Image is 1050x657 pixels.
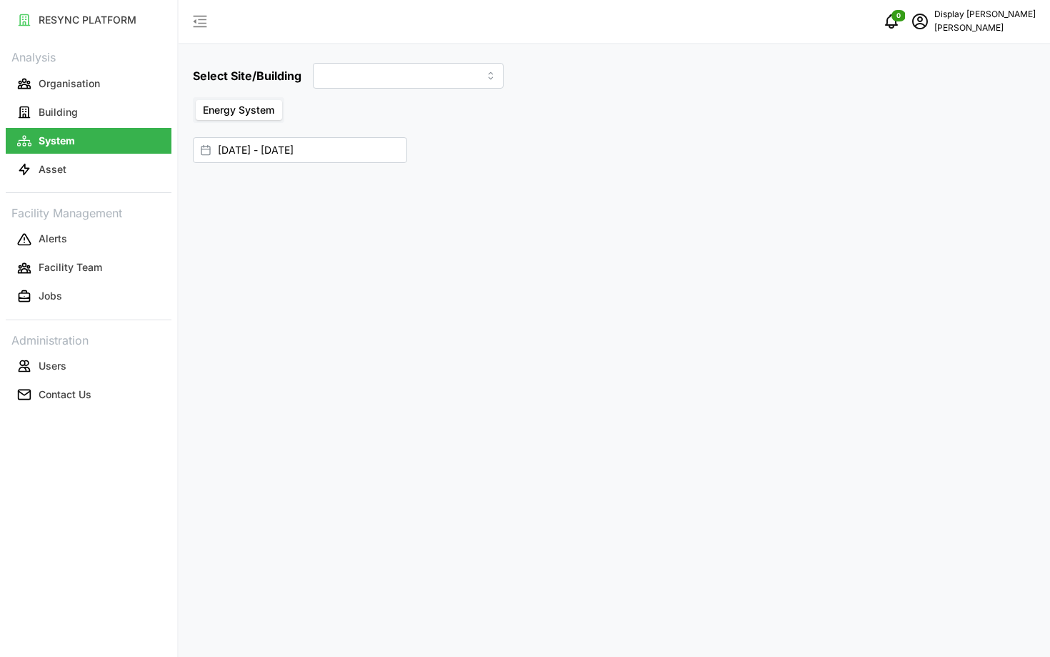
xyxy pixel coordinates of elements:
[6,127,171,155] a: System
[39,232,67,246] p: Alerts
[6,46,171,66] p: Analysis
[6,353,171,379] button: Users
[193,67,301,84] h5: Select Site/Building
[39,134,75,148] p: System
[934,8,1036,21] p: Display [PERSON_NAME]
[877,7,906,36] button: notifications
[6,225,171,254] a: Alerts
[39,105,78,119] p: Building
[6,227,171,252] button: Alerts
[934,21,1036,35] p: [PERSON_NAME]
[896,11,901,21] span: 0
[203,104,274,116] span: Energy System
[6,380,171,409] a: Contact Us
[6,71,171,97] button: Organisation
[6,69,171,98] a: Organisation
[6,282,171,311] a: Jobs
[6,7,171,33] button: RESYNC PLATFORM
[6,284,171,310] button: Jobs
[39,359,66,373] p: Users
[906,7,934,36] button: schedule
[6,202,171,222] p: Facility Management
[6,352,171,380] a: Users
[39,260,102,275] p: Facility Team
[6,98,171,127] a: Building
[39,387,91,402] p: Contact Us
[6,6,171,34] a: RESYNC PLATFORM
[6,157,171,182] button: Asset
[39,13,136,27] p: RESYNC PLATFORM
[6,128,171,154] button: System
[6,254,171,282] a: Facility Team
[39,76,100,91] p: Organisation
[6,329,171,350] p: Administration
[6,255,171,281] button: Facility Team
[39,162,66,177] p: Asset
[39,289,62,303] p: Jobs
[6,99,171,125] button: Building
[6,382,171,407] button: Contact Us
[6,155,171,184] a: Asset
